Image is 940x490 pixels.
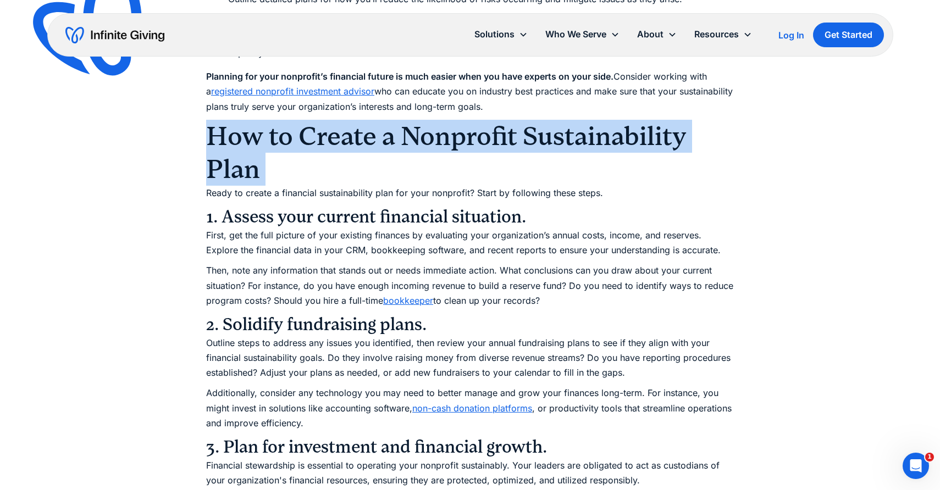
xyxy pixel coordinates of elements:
iframe: Intercom live chat [903,453,929,479]
a: Get Started [813,23,884,47]
h3: 3. Plan for investment and financial growth. [206,436,734,458]
strong: Planning for your nonprofit’s financial future is much easier when you have experts on your side. [206,71,613,82]
div: About [637,27,663,42]
p: Ready to create a financial sustainability plan for your nonprofit? Start by following these steps. [206,186,734,201]
p: First, get the full picture of your existing finances by evaluating your organization’s annual co... [206,228,734,258]
a: non-cash donation platforms [412,403,532,414]
p: Then, note any information that stands out or needs immediate action. What conclusions can you dr... [206,263,734,308]
div: About [628,23,685,46]
p: Outline steps to address any issues you identified, then review your annual fundraising plans to ... [206,336,734,381]
h3: 2. Solidify fundraising plans. [206,314,734,336]
div: Resources [685,23,761,46]
div: Log In [778,31,804,40]
div: Who We Serve [545,27,606,42]
div: Who We Serve [537,23,628,46]
span: 1 [925,453,934,461]
p: Additionally, consider any technology you may need to better manage and grow your finances long-t... [206,386,734,431]
div: Solutions [466,23,537,46]
div: Solutions [474,27,515,42]
a: Log In [778,29,804,42]
h3: 1. Assess your current financial situation. [206,206,734,228]
a: registered nonprofit investment advisor [211,86,374,97]
a: bookkeeper [383,295,433,306]
p: Financial stewardship is essential to operating your nonprofit sustainably. Your leaders are obli... [206,458,734,488]
a: home [65,26,164,44]
p: Consider working with a who can educate you on industry best practices and make sure that your su... [206,69,734,114]
h2: How to Create a Nonprofit Sustainability Plan [206,120,734,186]
div: Resources [694,27,739,42]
